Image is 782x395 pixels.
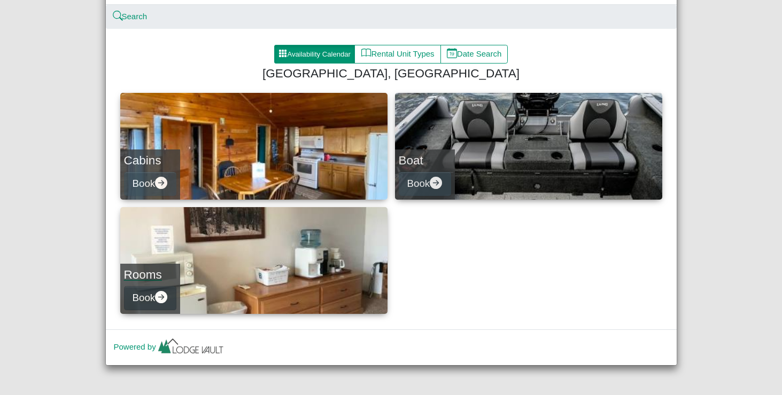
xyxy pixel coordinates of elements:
h4: Cabins [124,153,176,168]
svg: grid3x3 gap fill [278,49,287,58]
svg: arrow right circle fill [155,177,167,189]
svg: arrow right circle fill [155,291,167,303]
svg: book [361,48,371,58]
svg: arrow right circle fill [430,177,442,189]
svg: calendar date [447,48,457,58]
h4: [GEOGRAPHIC_DATA], [GEOGRAPHIC_DATA] [125,66,658,81]
img: lv-small.ca335149.png [156,336,226,359]
a: searchSearch [114,12,148,21]
h4: Boat [399,153,451,168]
svg: search [114,12,122,20]
button: calendar dateDate Search [440,45,508,64]
button: bookRental Unit Types [354,45,440,64]
a: Powered by [114,342,226,351]
button: Bookarrow right circle fill [399,172,451,196]
button: Bookarrow right circle fill [124,172,176,196]
button: grid3x3 gap fillAvailability Calendar [274,45,355,64]
button: Bookarrow right circle fill [124,286,176,310]
h4: Rooms [124,267,176,282]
